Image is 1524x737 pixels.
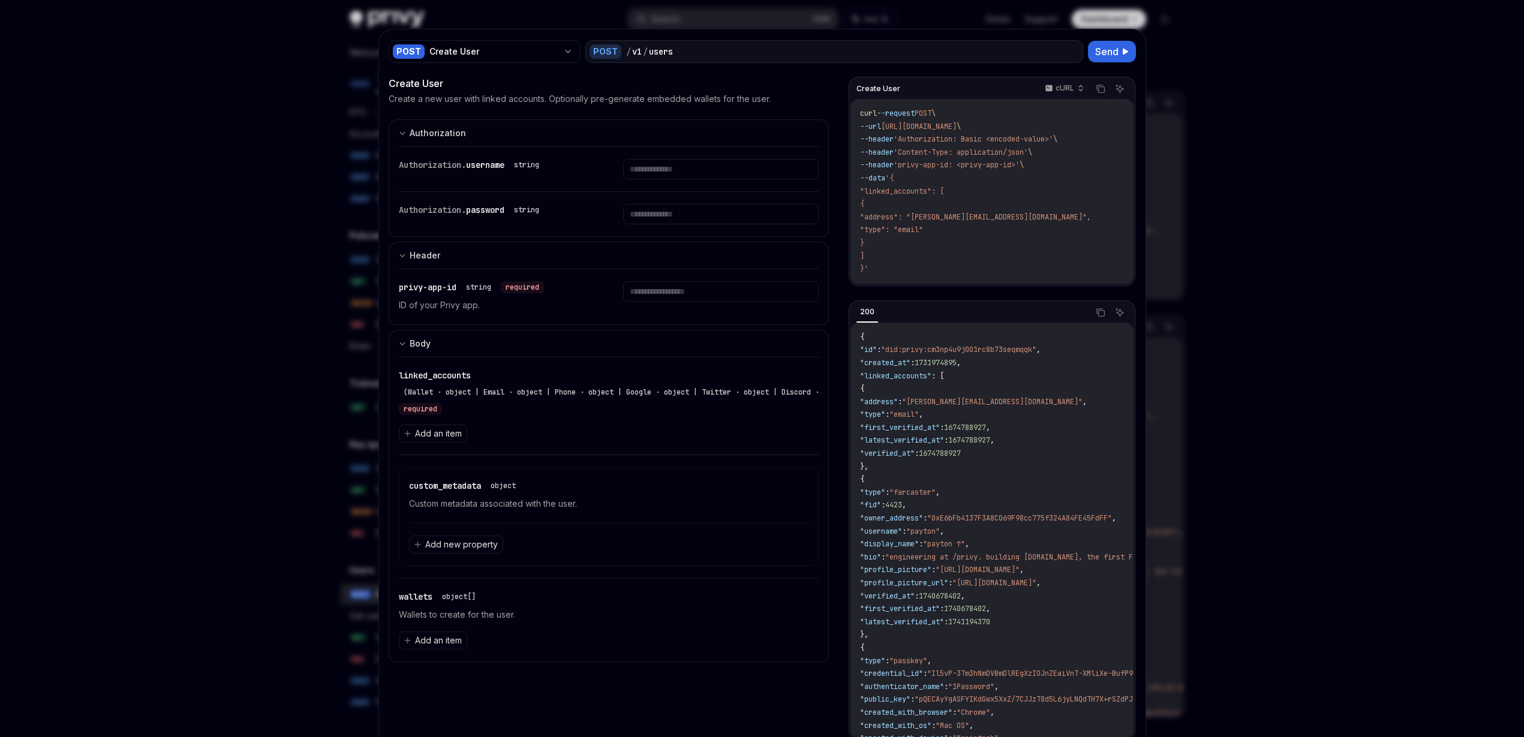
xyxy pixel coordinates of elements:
[860,435,944,445] span: "latest_verified_at"
[1053,134,1057,144] span: \
[860,173,885,183] span: --data
[399,631,467,649] button: Add an item
[889,488,936,497] span: "farcaster"
[860,630,868,639] span: },
[860,109,877,118] span: curl
[590,44,621,59] div: POST
[409,536,503,553] button: Add new property
[965,539,969,549] span: ,
[894,148,1028,157] span: 'Content-Type: application/json'
[860,225,923,234] span: "type": "email"
[906,527,940,536] span: "payton"
[514,205,539,215] div: string
[389,119,829,146] button: expand input section
[957,358,961,368] span: ,
[860,134,894,144] span: --header
[409,480,521,492] div: custom_metadata
[940,423,944,432] span: :
[860,186,944,196] span: "linked_accounts": [
[894,160,1020,170] span: 'privy-app-id: <privy-app-id>'
[860,423,940,432] span: "first_verified_at"
[936,721,969,730] span: "Mac OS"
[399,403,442,415] div: required
[889,656,927,666] span: "passkey"
[860,617,944,627] span: "latest_verified_at"
[491,481,516,491] div: object
[410,248,440,263] div: Header
[856,84,900,94] span: Create User
[860,694,910,704] span: "public_key"
[399,298,594,312] p: ID of your Privy app.
[860,264,868,273] span: }'
[1112,305,1128,320] button: Ask AI
[501,281,544,293] div: required
[1056,83,1074,93] p: cURL
[1093,81,1108,97] button: Copy the contents from the code block
[952,578,1036,588] span: "[URL][DOMAIN_NAME]"
[877,109,915,118] span: --request
[860,345,877,354] span: "id"
[860,578,948,588] span: "profile_picture_url"
[889,410,919,419] span: "email"
[919,449,961,458] span: 1674788927
[1020,160,1024,170] span: \
[881,122,957,131] span: [URL][DOMAIN_NAME]
[931,371,944,381] span: : [
[466,204,504,215] span: password
[399,369,819,415] div: linked_accounts
[860,513,923,523] span: "owner_address"
[986,604,990,613] span: ,
[425,539,498,551] span: Add new property
[915,449,919,458] span: :
[944,682,948,691] span: :
[860,251,864,261] span: ]
[910,694,915,704] span: :
[860,358,910,368] span: "created_at"
[957,708,990,717] span: "Chrome"
[936,488,940,497] span: ,
[860,332,864,342] span: {
[860,721,931,730] span: "created_with_os"
[915,591,919,601] span: :
[940,527,944,536] span: ,
[514,160,539,170] div: string
[923,513,927,523] span: :
[877,345,881,354] span: :
[881,500,885,510] span: :
[1093,305,1108,320] button: Copy the contents from the code block
[409,497,809,511] p: Custom metadata associated with the user.
[944,423,986,432] span: 1674788927
[389,330,829,357] button: expand input section
[860,539,919,549] span: "display_name"
[860,500,881,510] span: "fid"
[860,397,898,407] span: "address"
[1020,565,1024,574] span: ,
[910,358,915,368] span: :
[860,160,894,170] span: --header
[410,126,466,140] div: Authorization
[860,488,885,497] span: "type"
[860,148,894,157] span: --header
[399,591,432,602] span: wallets
[931,109,936,118] span: \
[399,607,819,622] p: Wallets to create for the user.
[1038,79,1089,99] button: cURL
[885,410,889,419] span: :
[860,682,944,691] span: "authenticator_name"
[915,358,957,368] span: 1731974895
[415,634,462,646] span: Add an item
[919,410,923,419] span: ,
[860,449,915,458] span: "verified_at"
[399,282,456,293] span: privy-app-id
[389,39,581,64] button: POSTCreate User
[442,592,476,601] div: object[]
[860,238,864,248] span: }
[399,281,544,293] div: privy-app-id
[429,46,558,58] div: Create User
[1028,148,1032,157] span: \
[990,435,994,445] span: ,
[969,721,973,730] span: ,
[1112,513,1116,523] span: ,
[860,669,923,678] span: "credential_id"
[1083,397,1087,407] span: ,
